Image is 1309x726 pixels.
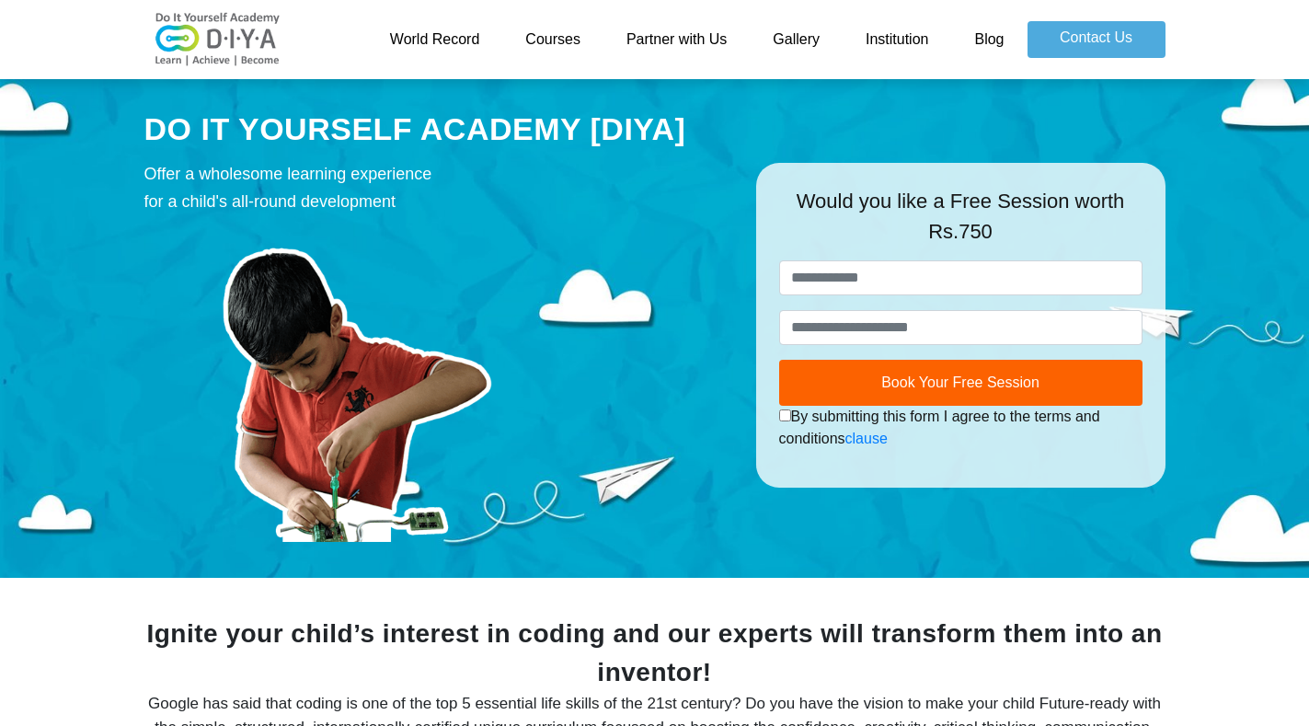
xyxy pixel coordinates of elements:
[845,431,888,446] a: clause
[951,21,1027,58] a: Blog
[881,375,1039,390] span: Book Your Free Session
[750,21,843,58] a: Gallery
[779,186,1143,260] div: Would you like a Free Session worth Rs.750
[779,406,1143,450] div: By submitting this form I agree to the terms and conditions
[603,21,750,58] a: Partner with Us
[144,615,1165,692] div: Ignite your child’s interest in coding and our experts will transform them into an inventor!
[779,360,1143,406] button: Book Your Free Session
[843,21,951,58] a: Institution
[144,108,729,152] div: DO IT YOURSELF ACADEMY [DIYA]
[367,21,503,58] a: World Record
[502,21,603,58] a: Courses
[1028,21,1165,58] a: Contact Us
[144,225,568,542] img: course-prod.png
[144,160,729,215] div: Offer a wholesome learning experience for a child's all-round development
[144,12,292,67] img: logo-v2.png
